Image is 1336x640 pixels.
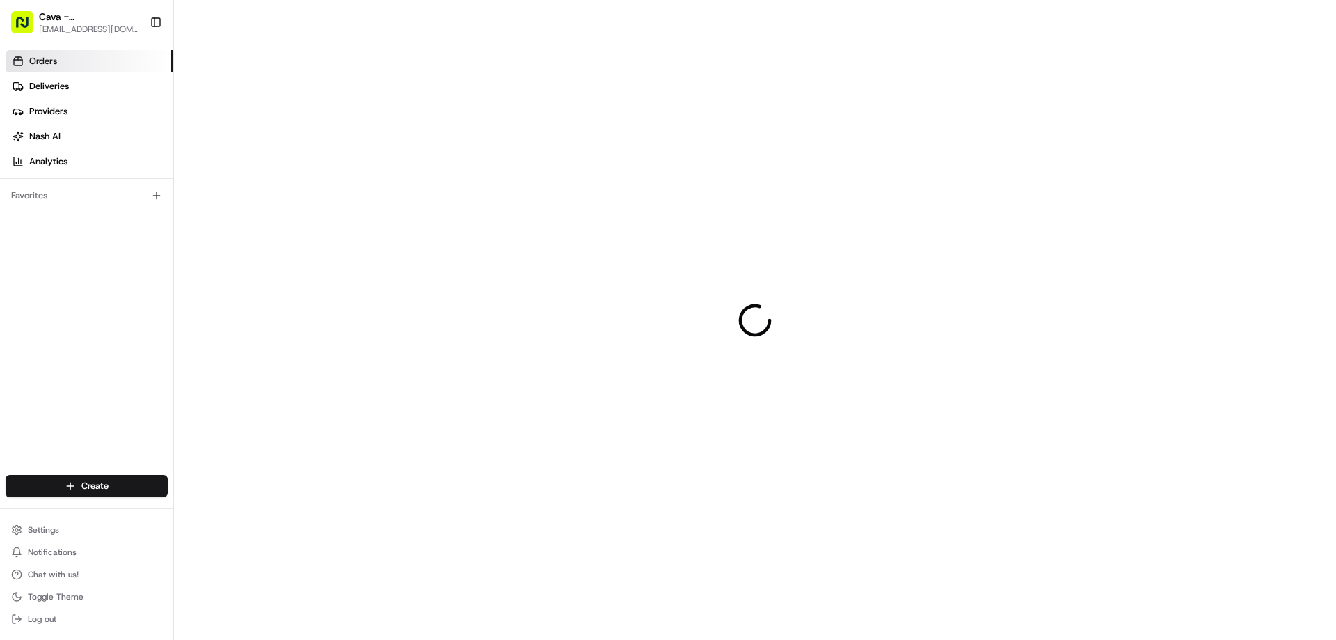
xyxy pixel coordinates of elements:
img: 1736555255976-a54dd68f-1ca7-489b-9aae-adbdc363a1c4 [14,133,39,158]
div: Start new chat [63,133,228,147]
a: Nash AI [6,125,173,148]
a: Providers [6,100,173,123]
a: 📗Knowledge Base [8,306,112,331]
span: Orders [29,55,57,68]
a: Analytics [6,150,173,173]
button: [EMAIL_ADDRESS][DOMAIN_NAME] [39,24,138,35]
button: Notifications [6,543,168,562]
img: 1736555255976-a54dd68f-1ca7-489b-9aae-adbdc363a1c4 [28,254,39,265]
button: Cava - [GEOGRAPHIC_DATA] [39,10,138,24]
span: Log out [28,614,56,625]
span: • [116,216,120,227]
span: Analytics [29,155,67,168]
button: Log out [6,609,168,629]
button: Settings [6,520,168,540]
span: Settings [28,524,59,536]
span: Wisdom [PERSON_NAME] [43,253,148,265]
span: Deliveries [29,80,69,93]
a: Powered byPylon [98,345,168,356]
a: 💻API Documentation [112,306,229,331]
span: Pylon [138,345,168,356]
span: Knowledge Base [28,311,106,325]
button: Toggle Theme [6,587,168,607]
button: Create [6,475,168,497]
a: Deliveries [6,75,173,97]
span: Toggle Theme [28,591,83,602]
p: Welcome 👋 [14,56,253,78]
span: Nash AI [29,130,61,143]
button: See all [216,178,253,195]
span: Providers [29,105,67,118]
div: Past conversations [14,181,89,192]
span: Chat with us! [28,569,79,580]
span: [DATE] [123,216,152,227]
a: Orders [6,50,173,72]
img: Nash [14,14,42,42]
span: API Documentation [132,311,223,325]
img: 4920774857489_3d7f54699973ba98c624_72.jpg [29,133,54,158]
button: Start new chat [237,137,253,154]
img: Wisdom Oko [14,240,36,267]
div: 📗 [14,313,25,324]
div: We're available if you need us! [63,147,191,158]
div: 💻 [118,313,129,324]
button: Chat with us! [6,565,168,584]
span: [PERSON_NAME] [43,216,113,227]
span: [DATE] [159,253,187,265]
img: 1736555255976-a54dd68f-1ca7-489b-9aae-adbdc363a1c4 [28,217,39,228]
button: Cava - [GEOGRAPHIC_DATA][EMAIL_ADDRESS][DOMAIN_NAME] [6,6,144,39]
div: Favorites [6,185,168,207]
span: • [151,253,156,265]
span: Notifications [28,547,77,558]
img: Grace Nketiah [14,203,36,225]
span: Create [81,480,109,492]
input: Clear [36,90,230,104]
